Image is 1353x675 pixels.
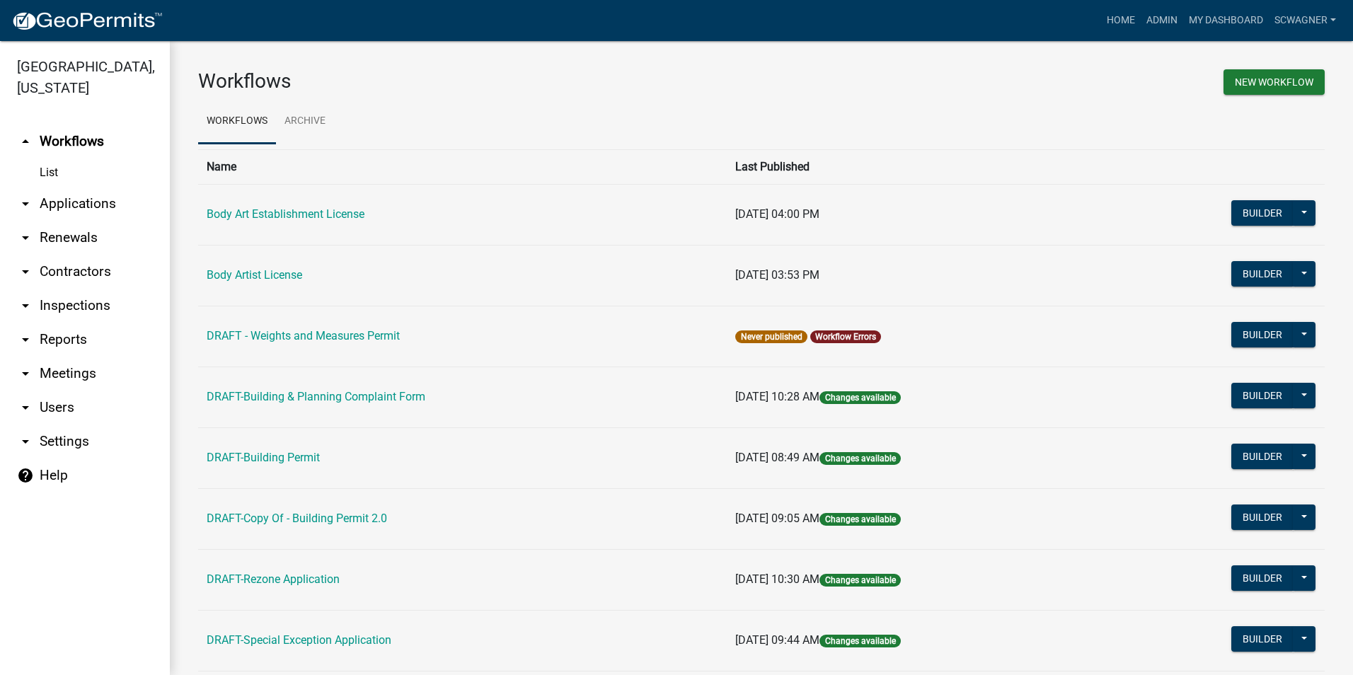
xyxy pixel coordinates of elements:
[815,332,876,342] a: Workflow Errors
[1101,7,1141,34] a: Home
[207,390,425,403] a: DRAFT-Building & Planning Complaint Form
[198,99,276,144] a: Workflows
[819,391,900,404] span: Changes available
[1231,383,1294,408] button: Builder
[17,297,34,314] i: arrow_drop_down
[17,399,34,416] i: arrow_drop_down
[819,574,900,587] span: Changes available
[1231,200,1294,226] button: Builder
[207,268,302,282] a: Body Artist License
[1231,504,1294,530] button: Builder
[1231,261,1294,287] button: Builder
[1231,626,1294,652] button: Builder
[207,572,340,586] a: DRAFT-Rezone Application
[735,207,819,221] span: [DATE] 04:00 PM
[207,633,391,647] a: DRAFT-Special Exception Application
[276,99,334,144] a: Archive
[1183,7,1269,34] a: My Dashboard
[17,229,34,246] i: arrow_drop_down
[819,513,900,526] span: Changes available
[735,268,819,282] span: [DATE] 03:53 PM
[207,512,387,525] a: DRAFT-Copy Of - Building Permit 2.0
[735,512,819,525] span: [DATE] 09:05 AM
[735,330,807,343] span: Never published
[819,635,900,647] span: Changes available
[735,633,819,647] span: [DATE] 09:44 AM
[1141,7,1183,34] a: Admin
[1231,565,1294,591] button: Builder
[735,572,819,586] span: [DATE] 10:30 AM
[17,133,34,150] i: arrow_drop_up
[207,207,364,221] a: Body Art Establishment License
[727,149,1109,184] th: Last Published
[735,451,819,464] span: [DATE] 08:49 AM
[17,331,34,348] i: arrow_drop_down
[17,433,34,450] i: arrow_drop_down
[1269,7,1342,34] a: scwagner
[735,390,819,403] span: [DATE] 10:28 AM
[207,451,320,464] a: DRAFT-Building Permit
[17,467,34,484] i: help
[1224,69,1325,95] button: New Workflow
[1231,322,1294,347] button: Builder
[17,365,34,382] i: arrow_drop_down
[198,149,727,184] th: Name
[198,69,751,93] h3: Workflows
[17,195,34,212] i: arrow_drop_down
[207,329,400,342] a: DRAFT - Weights and Measures Permit
[17,263,34,280] i: arrow_drop_down
[819,452,900,465] span: Changes available
[1231,444,1294,469] button: Builder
